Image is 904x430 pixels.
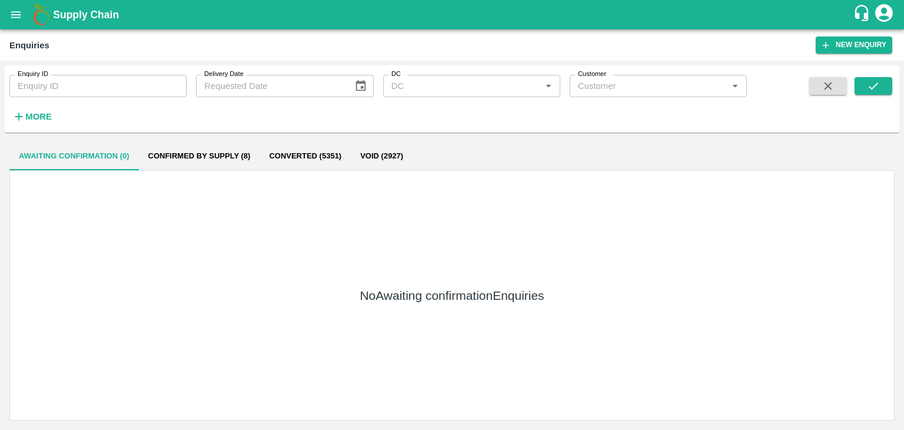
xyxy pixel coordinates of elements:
[351,142,413,170] button: Void (2927)
[53,6,853,23] a: Supply Chain
[727,78,743,94] button: Open
[53,9,119,21] b: Supply Chain
[573,78,724,94] input: Customer
[2,1,29,28] button: open drawer
[25,112,52,121] strong: More
[360,287,544,304] h5: No Awaiting confirmation Enquiries
[29,3,53,27] img: logo
[387,78,537,94] input: DC
[9,38,49,53] div: Enquiries
[350,75,372,97] button: Choose date
[578,70,606,79] label: Customer
[391,70,401,79] label: DC
[139,142,260,170] button: Confirmed by supply (8)
[260,142,351,170] button: Converted (5351)
[541,78,556,94] button: Open
[9,107,55,127] button: More
[9,75,187,97] input: Enquiry ID
[196,75,345,97] input: Requested Date
[816,37,892,54] button: New Enquiry
[873,2,895,27] div: account of current user
[204,70,244,79] label: Delivery Date
[853,4,873,25] div: customer-support
[18,70,48,79] label: Enquiry ID
[9,142,139,170] button: Awaiting confirmation (0)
